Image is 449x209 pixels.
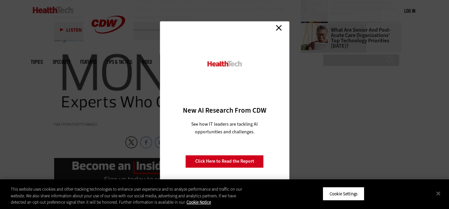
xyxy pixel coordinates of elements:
[323,187,364,201] button: Cookie Settings
[274,23,284,33] a: Close
[206,60,243,67] img: HealthTech_0.png
[431,186,446,201] button: Close
[187,199,211,205] a: More information about your privacy
[172,106,277,115] h3: New AI Research From CDW
[186,155,264,168] a: Click Here to Read the Report
[11,186,247,206] div: This website uses cookies and other tracking technologies to enhance user experience and to analy...
[183,120,266,136] p: See how IT leaders are tackling AI opportunities and challenges.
